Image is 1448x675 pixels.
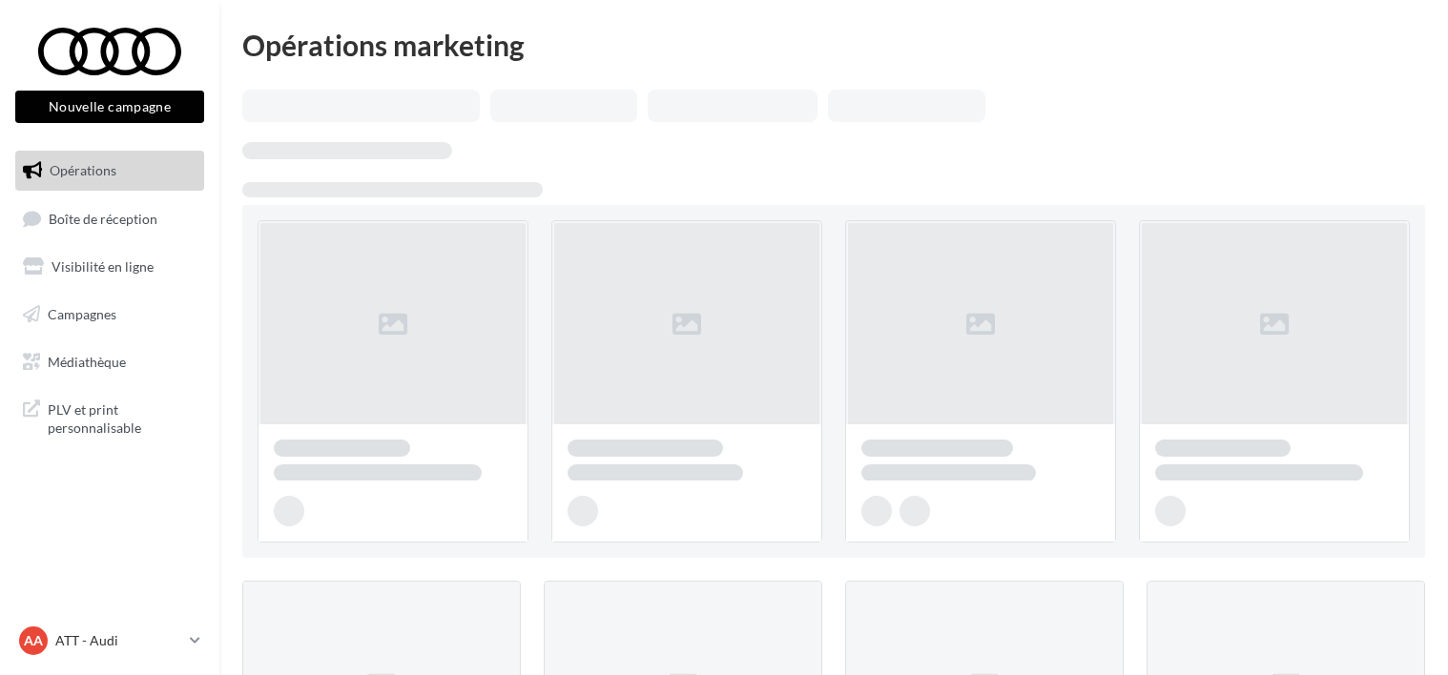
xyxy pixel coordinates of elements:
[48,306,116,322] span: Campagnes
[11,389,208,445] a: PLV et print personnalisable
[55,631,182,650] p: ATT - Audi
[11,342,208,382] a: Médiathèque
[15,623,204,659] a: AA ATT - Audi
[52,258,154,275] span: Visibilité en ligne
[11,151,208,191] a: Opérations
[11,198,208,239] a: Boîte de réception
[15,91,204,123] button: Nouvelle campagne
[49,210,157,226] span: Boîte de réception
[242,31,1425,59] div: Opérations marketing
[11,295,208,335] a: Campagnes
[48,397,197,438] span: PLV et print personnalisable
[48,353,126,369] span: Médiathèque
[24,631,43,650] span: AA
[50,162,116,178] span: Opérations
[11,247,208,287] a: Visibilité en ligne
